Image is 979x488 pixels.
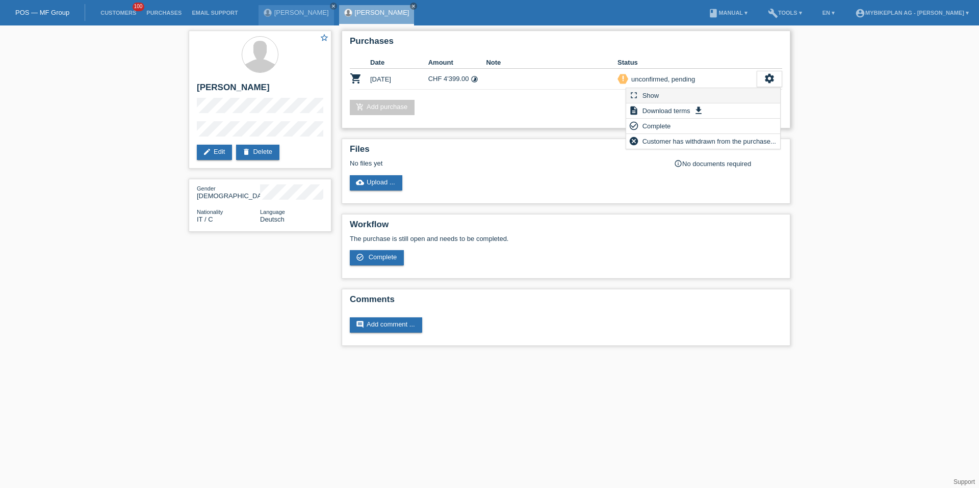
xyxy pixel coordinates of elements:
a: editEdit [197,145,232,160]
a: cloud_uploadUpload ... [350,175,402,191]
i: edit [203,148,211,156]
a: POS — MF Group [15,9,69,16]
span: Gender [197,185,216,192]
i: get_app [693,105,704,116]
span: Complete [641,120,673,132]
span: Download terms [641,104,692,117]
i: account_circle [855,8,865,18]
i: fullscreen [629,90,639,100]
a: EN ▾ [817,10,840,16]
span: Italy / C / 10.07.2017 [197,215,213,223]
div: unconfirmed, pending [628,74,695,85]
a: Email Support [187,10,243,16]
span: Language [260,209,285,215]
i: build [768,8,778,18]
h2: Comments [350,294,782,310]
a: Purchases [141,10,187,16]
a: close [330,3,337,10]
div: No documents required [674,159,782,168]
a: deleteDelete [236,145,279,160]
a: Support [954,478,975,485]
span: Nationality [197,209,223,215]
a: commentAdd comment ... [350,317,422,333]
i: priority_high [620,75,627,82]
a: close [410,3,417,10]
h2: Workflow [350,220,782,235]
i: add_shopping_cart [356,103,364,111]
h2: Purchases [350,36,782,51]
i: POSP00026011 [350,72,362,85]
i: cloud_upload [356,178,364,186]
div: [DEMOGRAPHIC_DATA] [197,184,260,200]
a: Customers [95,10,141,16]
a: [PERSON_NAME] [274,9,329,16]
i: book [708,8,718,18]
i: close [411,4,416,9]
a: buildTools ▾ [763,10,807,16]
a: add_shopping_cartAdd purchase [350,100,415,115]
span: Deutsch [260,215,285,223]
th: Date [370,57,428,69]
i: info_outline [674,159,682,168]
span: Complete [369,253,397,261]
p: The purchase is still open and needs to be completed. [350,235,782,242]
h2: [PERSON_NAME] [197,83,323,98]
a: bookManual ▾ [703,10,753,16]
i: comment [356,320,364,329]
td: [DATE] [370,69,428,90]
i: star_border [320,33,329,42]
i: description [629,105,639,116]
a: account_circleMybikeplan AG - [PERSON_NAME] ▾ [850,10,974,16]
h2: Files [350,144,782,159]
a: star_border [320,33,329,44]
i: close [331,4,336,9]
i: delete [242,148,250,156]
a: check_circle_outline Complete [350,250,404,265]
i: check_circle_outline [356,253,364,261]
td: CHF 4'399.00 [428,69,486,90]
th: Amount [428,57,486,69]
i: 24 instalments [471,75,478,83]
span: 100 [133,3,145,11]
th: Note [486,57,617,69]
span: Show [641,89,661,101]
th: Status [617,57,757,69]
a: [PERSON_NAME] [355,9,409,16]
i: settings [764,73,775,84]
div: No files yet [350,159,661,167]
i: check_circle_outline [629,121,639,131]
